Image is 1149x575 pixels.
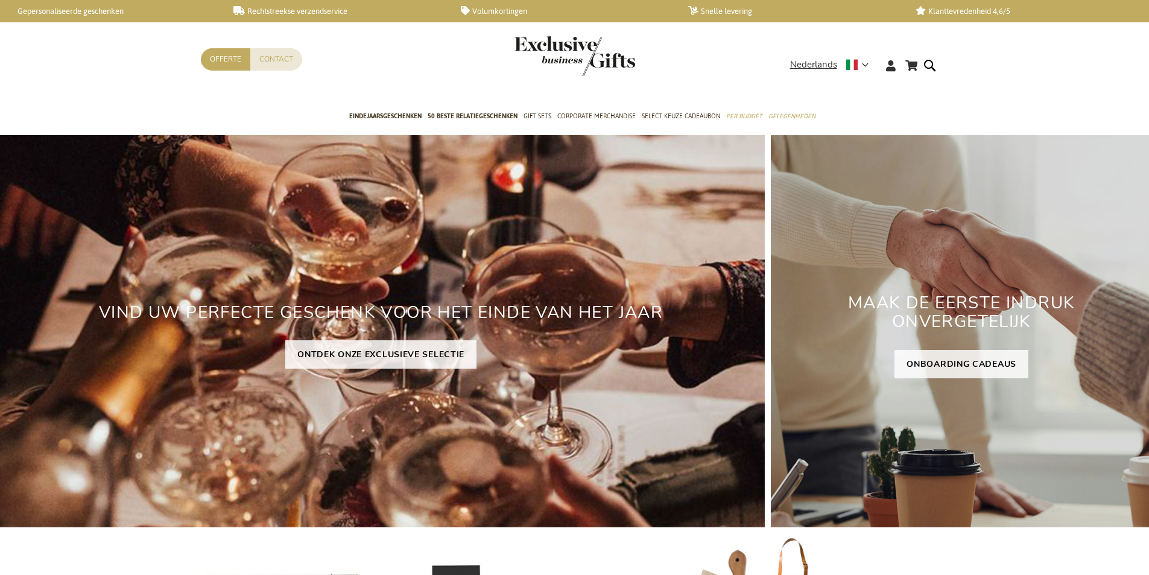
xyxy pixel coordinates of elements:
[428,110,518,122] span: 50 beste relatiegeschenken
[790,58,837,72] span: Nederlands
[524,110,551,122] span: Gift Sets
[233,6,442,16] a: Rechtstreekse verzendservice
[557,110,636,122] span: Corporate Merchandise
[726,110,762,122] span: Per Budget
[285,340,476,369] a: ONTDEK ONZE EXCLUSIEVE SELECTIE
[6,6,214,16] a: Gepersonaliseerde geschenken
[894,350,1028,378] a: ONBOARDING CADEAUS
[349,110,422,122] span: Eindejaarsgeschenken
[790,58,876,72] div: Nederlands
[642,110,720,122] span: Select Keuze Cadeaubon
[768,110,815,122] span: Gelegenheden
[514,36,635,76] img: Exclusive Business gifts logo
[514,36,575,76] a: store logo
[916,6,1124,16] a: Klanttevredenheid 4,6/5
[688,6,896,16] a: Snelle levering
[201,48,250,71] a: Offerte
[250,48,302,71] a: Contact
[461,6,669,16] a: Volumkortingen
